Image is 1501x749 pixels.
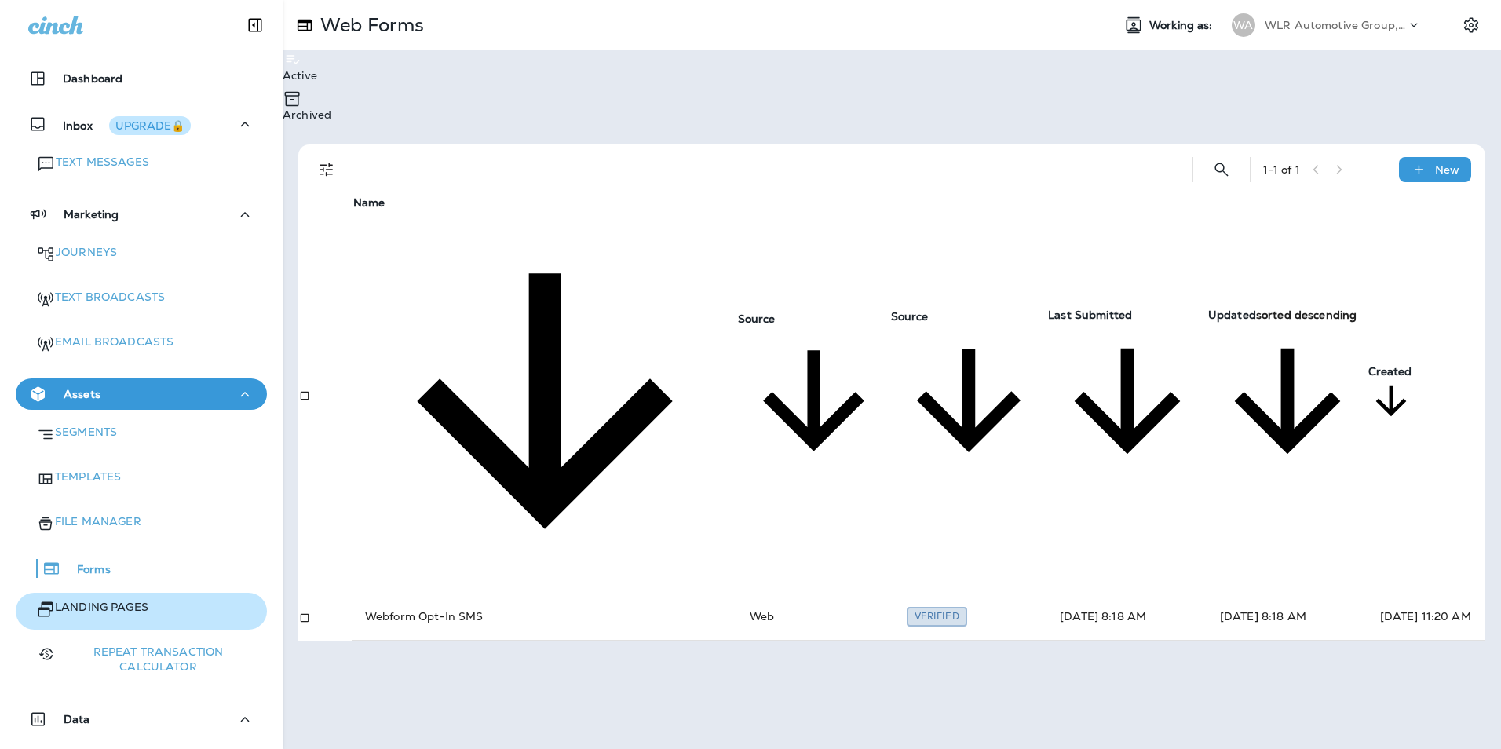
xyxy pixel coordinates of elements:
[16,552,267,585] button: Forms
[55,425,117,440] p: Segments
[891,309,929,323] span: Source
[1208,308,1367,407] span: Updatedsorted descending
[1048,308,1132,322] span: Last Submitted
[16,327,267,364] button: Email Broadcasts
[737,594,890,641] td: Web
[16,238,267,275] button: Journeys
[63,116,191,133] p: Inbox
[314,13,424,37] p: Web Forms
[311,154,342,185] button: Filters
[55,334,173,349] p: Email Broadcasts
[64,388,100,400] p: Assets
[907,607,967,627] div: Verified
[63,72,122,85] p: Dashboard
[16,148,267,185] button: Text Messages
[16,283,267,320] button: Text Broadcasts
[55,600,148,615] p: Landing Pages
[55,514,141,529] p: File Manager
[16,462,267,499] button: Templates
[56,245,117,260] p: Journeys
[1047,594,1207,641] td: [DATE] 8:18 AM
[1207,594,1368,641] td: [DATE] 8:18 AM
[56,645,261,674] p: Repeat Transaction Calculator
[16,418,267,455] button: Segments
[233,9,277,41] button: Collapse Sidebar
[16,199,267,230] button: Marketing
[1457,11,1485,39] button: Settings
[16,703,267,735] button: Data
[16,593,267,630] button: Landing Pages
[283,108,1501,121] p: Archived
[738,312,776,326] span: Source
[1208,308,1256,322] span: Updated
[1149,19,1216,32] span: Working as:
[283,69,1501,82] p: Active
[1206,154,1237,185] button: Search Web Forms
[1048,308,1207,407] span: Last Submitted
[115,120,184,131] div: UPGRADE🔒
[56,155,149,170] p: Text Messages
[891,309,1047,407] span: Source
[16,638,267,689] button: Repeat Transaction Calculator
[64,208,119,221] p: Marketing
[1265,19,1406,31] p: WLR Automotive Group, Inc.
[1380,609,1471,623] span: [DATE] 11:20 AM
[55,469,121,484] p: Templates
[365,608,484,624] p: Webform Opt-In SMS
[1368,364,1414,407] span: Created
[16,378,267,410] button: Assets
[16,108,267,140] button: InboxUPGRADE🔒
[353,195,736,407] span: Name
[109,116,191,135] button: UPGRADE🔒
[16,507,267,544] button: File Manager
[16,63,267,94] button: Dashboard
[61,563,111,578] p: Forms
[738,312,889,407] span: Source
[1435,163,1459,176] p: New
[353,195,385,210] span: Name
[1232,13,1255,37] div: WA
[1263,163,1300,176] div: 1 - 1 of 1
[1368,364,1412,378] span: Created
[1256,308,1357,322] span: sorted descending
[55,290,165,305] p: Text Broadcasts
[64,713,90,725] p: Data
